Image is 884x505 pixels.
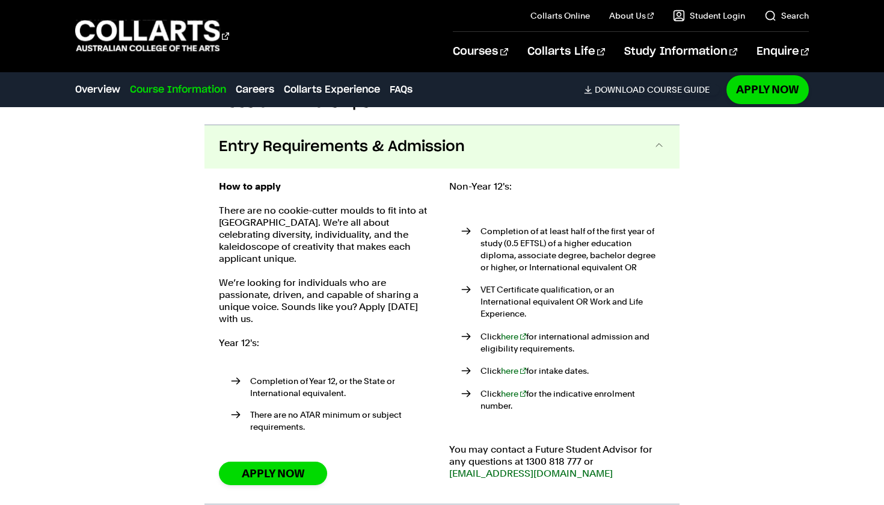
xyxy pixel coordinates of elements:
[219,181,281,192] strong: How to apply
[764,10,809,22] a: Search
[236,82,274,97] a: Careers
[204,125,680,169] button: Entry Requirements & Admission
[219,137,465,156] span: Entry Requirements & Admission
[501,389,526,398] a: here
[231,375,435,399] li: Completion of Year 12, or the State or International equivalent.
[75,82,120,97] a: Overview
[757,32,809,72] a: Enquire
[453,32,508,72] a: Courses
[449,444,665,480] p: You may contact a Future Student Advisor for any questions at 1300 818 777 or
[480,225,665,273] p: Completion of at least half of the first year of study (0.5 EFTSL) of a higher education diploma,...
[219,462,327,485] a: Apply Now
[609,10,654,22] a: About Us
[595,84,645,95] span: Download
[219,205,435,265] p: There are no cookie-cutter moulds to fit into at [GEOGRAPHIC_DATA]. We're all about celebrating d...
[219,337,435,349] p: Year 12's:
[726,75,809,104] a: Apply Now
[673,10,745,22] a: Student Login
[390,82,413,97] a: FAQs
[624,32,737,72] a: Study Information
[480,388,665,412] p: Click for the indicative enrolment number.
[480,330,665,355] p: Click for international admission and eligibility requirements.
[231,409,435,433] li: There are no ATAR minimum or subject requirements.
[584,84,719,95] a: DownloadCourse Guide
[480,365,665,377] p: Click for intake dates.
[219,277,435,325] p: We’re looking for individuals who are passionate, driven, and capable of sharing a unique voice. ...
[501,366,526,376] a: here
[75,19,229,53] div: Go to homepage
[449,468,613,479] a: [EMAIL_ADDRESS][DOMAIN_NAME]
[501,332,526,341] a: here
[530,10,590,22] a: Collarts Online
[527,32,605,72] a: Collarts Life
[204,169,680,504] div: Entry Requirements & Admission
[449,181,665,193] p: Non-Year 12's:
[130,82,226,97] a: Course Information
[284,82,380,97] a: Collarts Experience
[480,283,665,320] p: VET Certificate qualification, or an International equivalent OR Work and Life Experience.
